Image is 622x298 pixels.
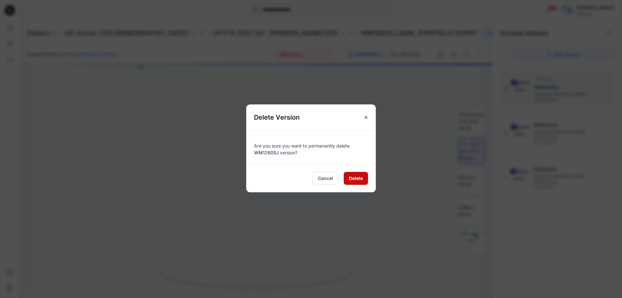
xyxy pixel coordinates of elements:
[360,112,372,123] button: Close
[318,175,333,182] span: Cancel
[349,175,363,182] span: Delete
[254,138,368,156] div: Are you sure you want to permanently delete version?
[344,172,368,185] button: Delete
[254,150,279,155] span: WM12605J
[312,172,339,185] button: Cancel
[246,104,307,130] h5: Delete Version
